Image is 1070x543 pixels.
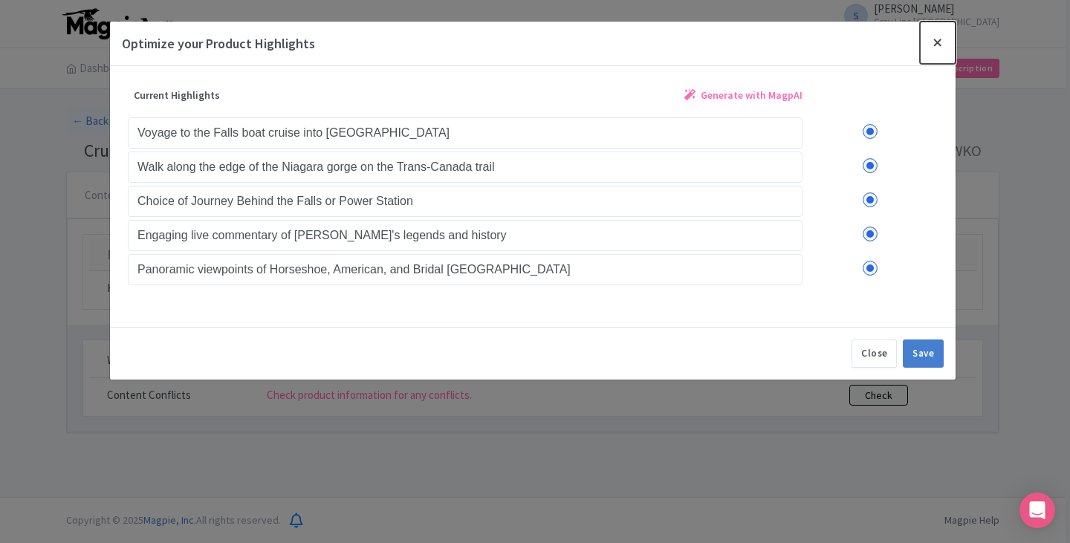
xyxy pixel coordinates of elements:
button: Close [920,22,956,64]
span: Generate with MagpAI [701,88,802,103]
h4: Optimize your Product Highlights [122,33,315,53]
div: Open Intercom Messenger [1019,492,1055,528]
a: Generate with MagpAI [684,87,802,114]
button: Close [852,339,897,368]
span: Current Highlights [134,88,220,102]
button: Save [903,339,944,368]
